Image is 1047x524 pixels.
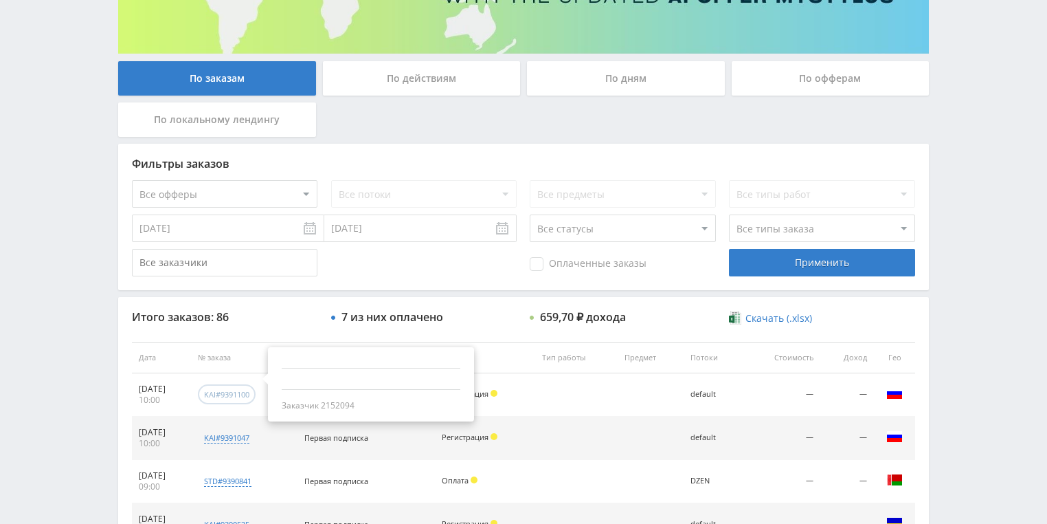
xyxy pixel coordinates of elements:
[820,460,874,503] td: —
[442,432,488,442] span: Регистрация
[535,342,618,373] th: Тип работы
[820,373,874,417] td: —
[204,389,249,400] div: kai#9391100
[732,61,930,96] div: По офферам
[139,384,184,395] div: [DATE]
[745,313,812,324] span: Скачать (.xlsx)
[204,433,249,444] div: kai#9391047
[304,476,368,486] span: Первая подписка
[132,249,317,276] input: Все заказчики
[132,342,191,373] th: Дата
[743,342,820,373] th: Стоимость
[684,342,743,373] th: Потоки
[282,400,460,411] div: Заказчик 2152094
[442,475,469,485] span: Оплата
[323,61,521,96] div: По действиям
[874,342,915,373] th: Гео
[820,342,874,373] th: Доход
[527,61,725,96] div: По дням
[118,102,316,137] div: По локальному лендингу
[690,390,736,399] div: default
[618,342,684,373] th: Предмет
[491,433,497,440] span: Холд
[886,472,903,488] img: blr.png
[118,61,316,96] div: По заказам
[139,470,184,481] div: [DATE]
[139,427,184,438] div: [DATE]
[690,433,736,442] div: default
[886,428,903,445] img: rus.png
[139,438,184,449] div: 10:00
[690,477,736,485] div: DZEN
[139,481,184,492] div: 09:00
[530,257,646,271] span: Оплаченные заказы
[204,476,251,487] div: std#9390841
[820,417,874,460] td: —
[132,157,915,170] div: Фильтры заказов
[191,342,297,373] th: № заказа
[471,477,477,483] span: Холд
[304,433,368,443] span: Первая подписка
[729,312,811,325] a: Скачать (.xlsx)
[435,342,535,373] th: Статус
[743,417,820,460] td: —
[729,311,741,325] img: xlsx
[132,311,317,323] div: Итого заказов: 86
[540,311,626,323] div: 659,70 ₽ дохода
[743,460,820,503] td: —
[341,311,443,323] div: 7 из них оплачено
[743,373,820,417] td: —
[886,385,903,402] img: rus.png
[297,342,435,373] th: Тип заказа
[729,249,914,276] div: Применить
[139,395,184,406] div: 10:00
[491,390,497,397] span: Холд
